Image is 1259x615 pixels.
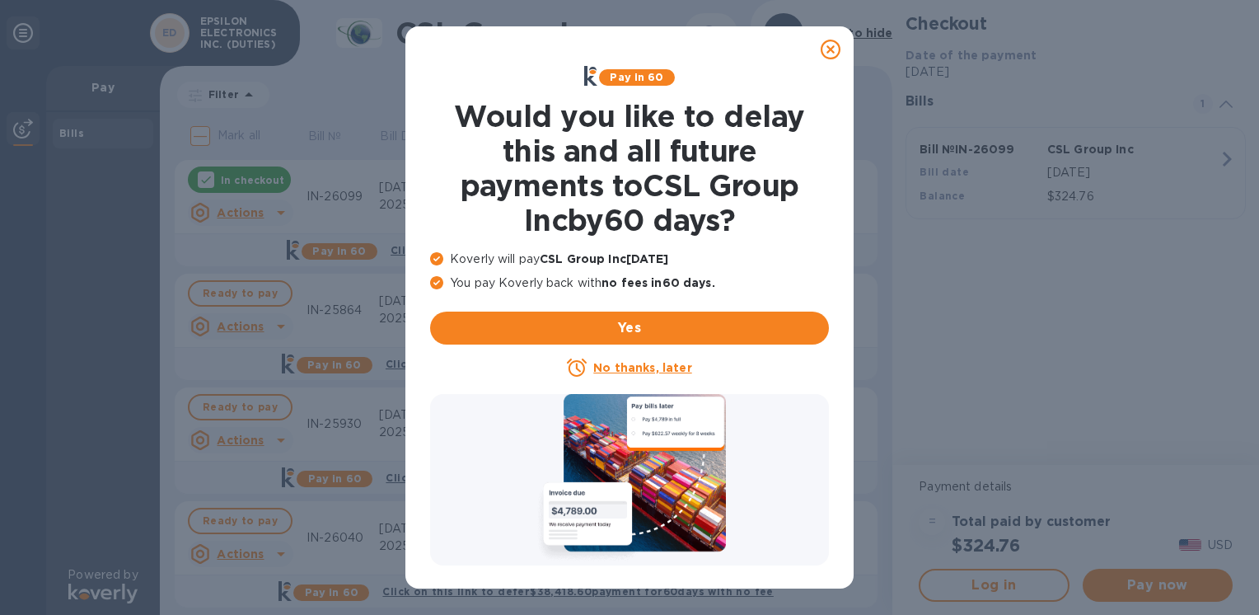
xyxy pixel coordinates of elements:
[593,361,691,374] u: No thanks, later
[430,99,829,237] h1: Would you like to delay this and all future payments to CSL Group Inc by 60 days ?
[443,318,816,338] span: Yes
[610,71,663,83] b: Pay in 60
[430,251,829,268] p: Koverly will pay
[540,252,669,265] b: CSL Group Inc [DATE]
[430,312,829,345] button: Yes
[430,275,829,292] p: You pay Koverly back with
[601,276,714,289] b: no fees in 60 days .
